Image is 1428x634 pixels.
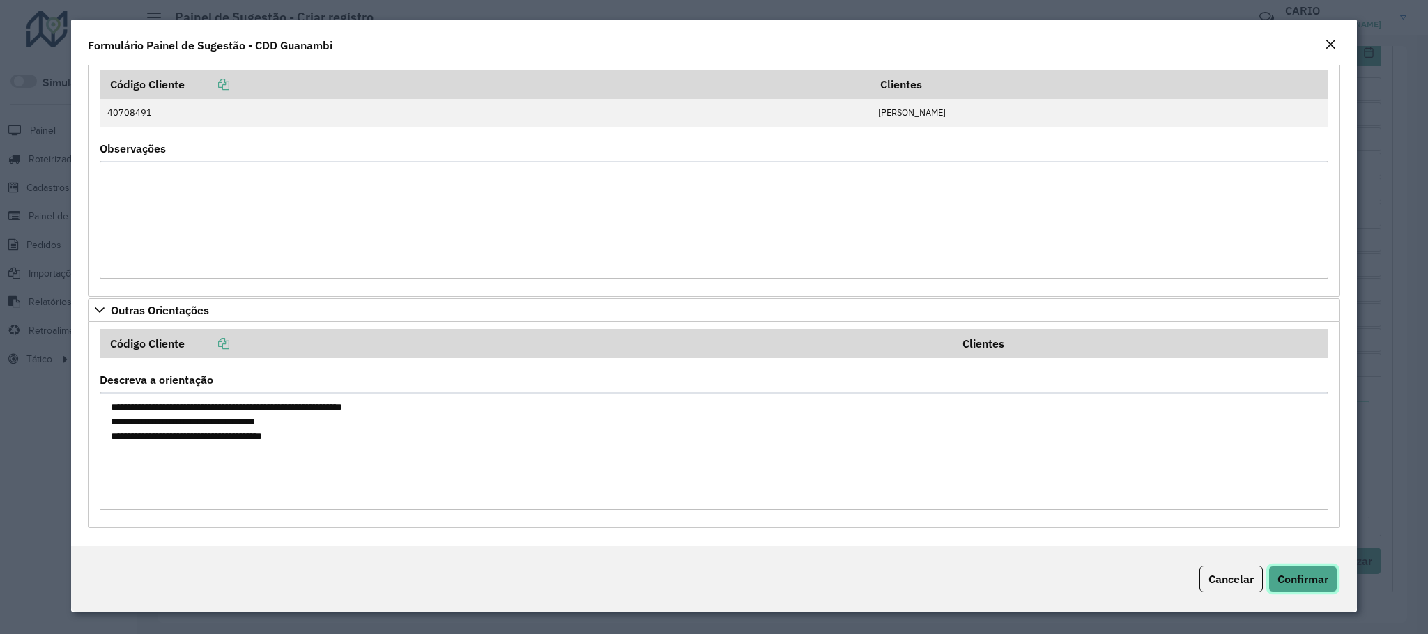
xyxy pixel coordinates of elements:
[88,63,1339,297] div: Preservar Cliente - Devem ficar no buffer, não roteirizar
[185,77,229,91] a: Copiar
[100,329,953,358] th: Código Cliente
[1277,572,1328,586] span: Confirmar
[1325,39,1336,50] em: Fechar
[1199,566,1263,592] button: Cancelar
[88,298,1339,322] a: Outras Orientações
[100,140,166,157] label: Observações
[1208,572,1254,586] span: Cancelar
[100,70,870,99] th: Código Cliente
[88,322,1339,528] div: Outras Orientações
[870,70,1328,99] th: Clientes
[1268,566,1337,592] button: Confirmar
[953,329,1328,358] th: Clientes
[870,99,1328,127] td: [PERSON_NAME]
[111,304,209,316] span: Outras Orientações
[100,99,870,127] td: 40708491
[88,37,332,54] h4: Formulário Painel de Sugestão - CDD Guanambi
[100,371,213,388] label: Descreva a orientação
[1321,36,1340,54] button: Close
[185,337,229,350] a: Copiar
